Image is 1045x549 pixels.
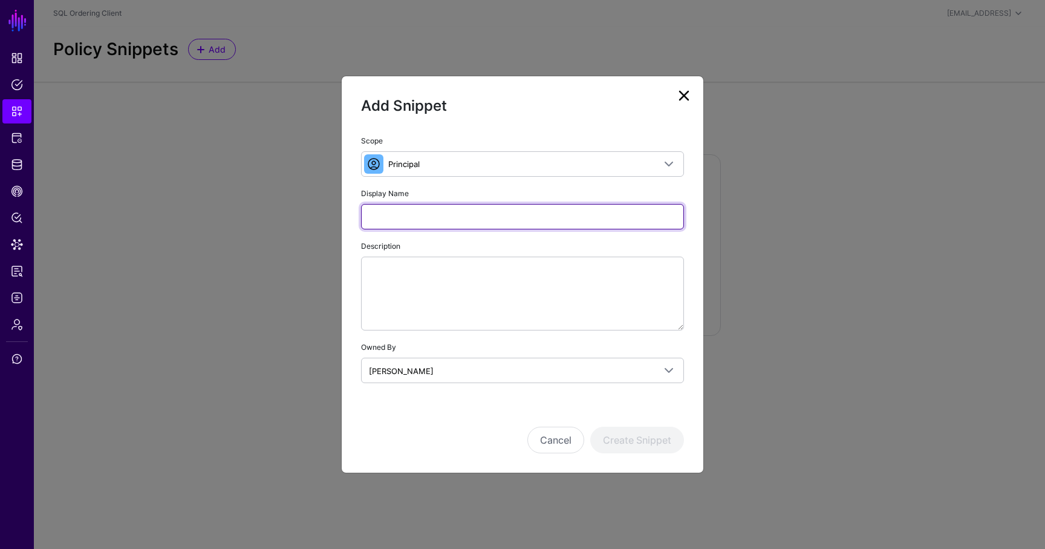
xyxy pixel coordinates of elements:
[388,159,420,169] span: Principal
[361,241,400,252] label: Description
[369,366,434,376] span: [PERSON_NAME]
[361,188,409,199] label: Display Name
[527,427,584,453] button: Cancel
[361,136,383,146] label: Scope
[361,342,396,353] label: Owned By
[361,96,684,116] h2: Add Snippet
